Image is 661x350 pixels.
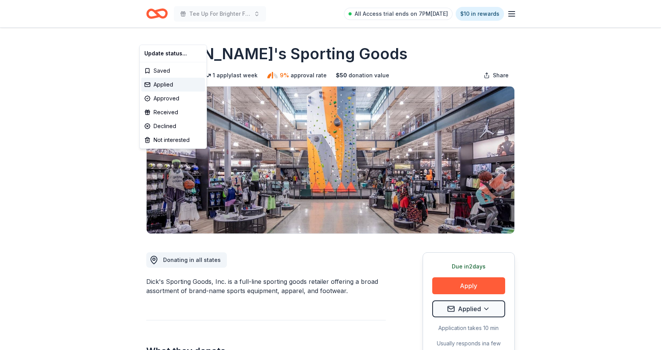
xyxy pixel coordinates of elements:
[141,92,205,105] div: Approved
[141,64,205,78] div: Saved
[141,105,205,119] div: Received
[141,78,205,92] div: Applied
[189,9,251,18] span: Tee Up For Brighter Futures
[141,47,205,60] div: Update status...
[141,133,205,147] div: Not interested
[141,119,205,133] div: Declined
